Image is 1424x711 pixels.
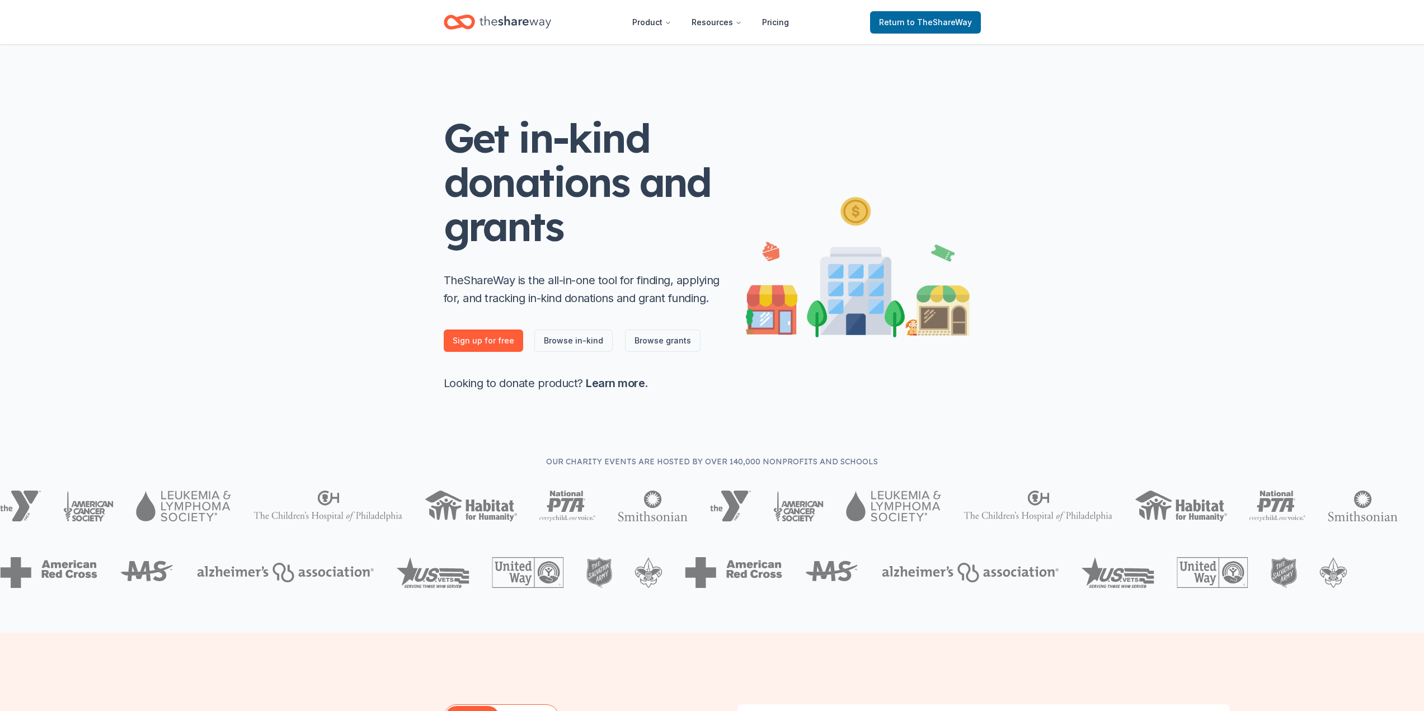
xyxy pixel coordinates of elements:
[1271,557,1297,588] img: The Salvation Army
[746,192,970,337] img: Illustration for landing page
[492,557,563,588] img: United Way
[136,491,231,521] img: Leukemia & Lymphoma Society
[710,491,751,521] img: YMCA
[753,11,798,34] a: Pricing
[1081,557,1154,588] img: US Vets
[805,557,859,588] img: MS
[253,491,402,521] img: The Children's Hospital of Philadelphia
[623,9,798,35] nav: Main
[879,16,972,29] span: Return
[120,557,175,588] img: MS
[635,557,662,588] img: Boy Scouts of America
[396,557,469,588] img: US Vets
[1177,557,1248,588] img: United Way
[534,329,613,352] a: Browse in-kind
[63,491,114,521] img: American Cancer Society
[539,491,596,521] img: National PTA
[444,9,551,35] a: Home
[1249,491,1306,521] img: National PTA
[1135,491,1227,521] img: Habitat for Humanity
[907,17,972,27] span: to TheShareWay
[882,563,1059,582] img: Alzheimers Association
[1319,557,1347,588] img: Boy Scouts of America
[683,11,751,34] button: Resources
[964,491,1112,521] img: The Children's Hospital of Philadelphia
[444,271,723,307] p: TheShareWay is the all-in-one tool for finding, applying for, and tracking in-kind donations and ...
[625,329,701,352] a: Browse grants
[425,491,517,521] img: Habitat for Humanity
[586,376,645,390] a: Learn more
[444,374,723,392] p: Looking to donate product? .
[1328,491,1398,521] img: Smithsonian
[444,116,723,249] h1: Get in-kind donations and grants
[773,491,824,521] img: American Cancer Society
[444,329,523,352] a: Sign up for free
[846,491,941,521] img: Leukemia & Lymphoma Society
[586,557,613,588] img: The Salvation Army
[623,11,680,34] button: Product
[618,491,688,521] img: Smithsonian
[870,11,981,34] a: Returnto TheShareWay
[197,563,374,582] img: Alzheimers Association
[685,557,782,588] img: American Red Cross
